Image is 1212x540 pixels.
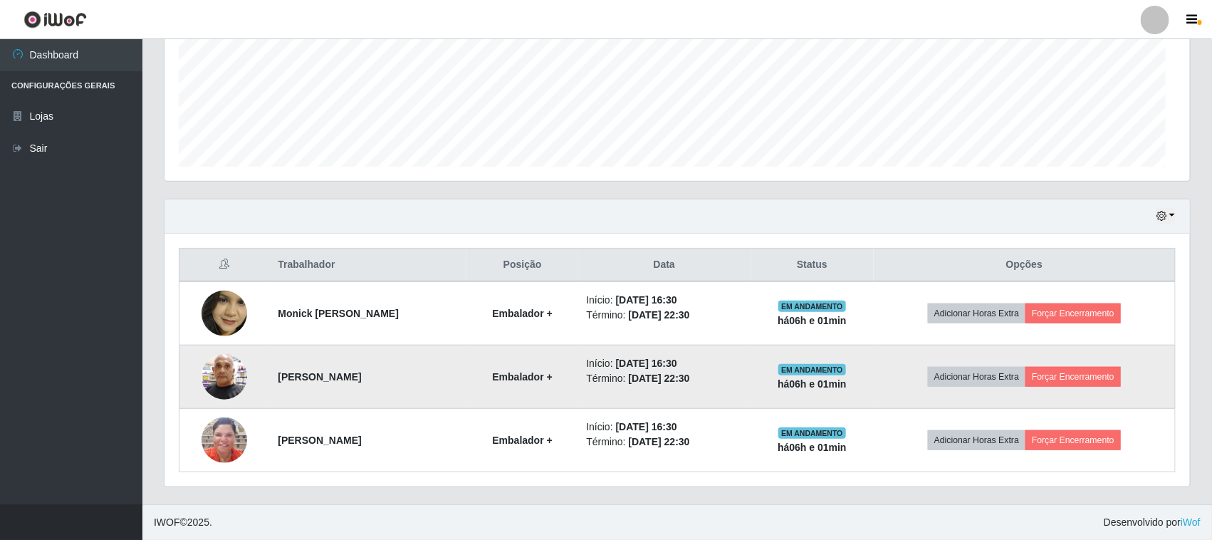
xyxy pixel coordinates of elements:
[928,303,1025,323] button: Adicionar Horas Extra
[1104,515,1201,530] span: Desenvolvido por
[578,249,751,282] th: Data
[586,420,742,435] li: Início:
[154,516,180,528] span: IWOF
[202,336,247,417] img: 1736890785171.jpeg
[586,308,742,323] li: Término:
[278,371,361,383] strong: [PERSON_NAME]
[1025,430,1121,450] button: Forçar Encerramento
[1025,367,1121,387] button: Forçar Encerramento
[778,442,847,453] strong: há 06 h e 01 min
[492,308,552,319] strong: Embalador +
[586,293,742,308] li: Início:
[616,421,677,432] time: [DATE] 16:30
[586,371,742,386] li: Término:
[1025,303,1121,323] button: Forçar Encerramento
[586,435,742,450] li: Término:
[202,417,247,463] img: 1732392011322.jpeg
[278,308,399,319] strong: Monick [PERSON_NAME]
[269,249,467,282] th: Trabalhador
[928,430,1025,450] button: Adicionar Horas Extra
[629,373,690,384] time: [DATE] 22:30
[928,367,1025,387] button: Adicionar Horas Extra
[278,435,361,446] strong: [PERSON_NAME]
[492,371,552,383] strong: Embalador +
[1181,516,1201,528] a: iWof
[778,315,847,326] strong: há 06 h e 01 min
[616,358,677,369] time: [DATE] 16:30
[629,309,690,321] time: [DATE] 22:30
[778,364,846,375] span: EM ANDAMENTO
[154,515,212,530] span: © 2025 .
[616,294,677,306] time: [DATE] 16:30
[778,301,846,312] span: EM ANDAMENTO
[467,249,578,282] th: Posição
[751,249,874,282] th: Status
[23,11,87,28] img: CoreUI Logo
[778,427,846,439] span: EM ANDAMENTO
[492,435,552,446] strong: Embalador +
[874,249,1176,282] th: Opções
[586,356,742,371] li: Início:
[629,436,690,447] time: [DATE] 22:30
[778,378,847,390] strong: há 06 h e 01 min
[202,284,247,344] img: 1756739196357.jpeg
